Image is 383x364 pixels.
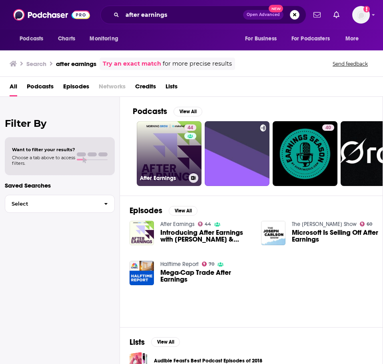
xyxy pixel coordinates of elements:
[163,59,232,68] span: for more precise results
[322,124,334,131] a: 40
[20,33,43,44] span: Podcasts
[130,206,197,216] a: EpisodesView All
[10,80,17,96] a: All
[160,221,195,228] a: After Earnings
[5,118,115,129] h2: Filter By
[133,106,167,116] h2: Podcasts
[363,6,370,12] svg: Add a profile image
[243,10,283,20] button: Open AdvancedNew
[160,229,251,243] span: Introducing After Earnings with [PERSON_NAME] & [PERSON_NAME]
[174,107,202,116] button: View All
[261,221,285,245] img: Microsoft Is Selling Off After Earnings
[137,121,201,186] a: 44After Earnings
[166,80,178,96] a: Lists
[205,222,211,226] span: 44
[239,31,287,46] button: open menu
[53,31,80,46] a: Charts
[12,155,75,166] span: Choose a tab above to access filters.
[352,6,370,24] img: User Profile
[325,124,331,132] span: 40
[273,121,337,186] a: 40
[27,80,54,96] a: Podcasts
[12,147,75,152] span: Want to filter your results?
[247,13,280,17] span: Open Advanced
[184,124,196,131] a: 44
[292,229,383,243] a: Microsoft Is Selling Off After Earnings
[352,6,370,24] button: Show profile menu
[26,60,46,68] h3: Search
[130,337,180,347] a: ListsView All
[133,106,202,116] a: PodcastsView All
[310,8,324,22] a: Show notifications dropdown
[5,201,98,206] span: Select
[84,31,128,46] button: open menu
[63,80,89,96] a: Episodes
[100,6,306,24] div: Search podcasts, credits, & more...
[135,80,156,96] a: Credits
[90,33,118,44] span: Monitoring
[367,222,372,226] span: 60
[245,33,277,44] span: For Business
[330,60,370,67] button: Send feedback
[13,7,90,22] img: Podchaser - Follow, Share and Rate Podcasts
[209,262,214,266] span: 70
[292,221,357,228] a: The Joseph Carlson Show
[122,8,243,21] input: Search podcasts, credits, & more...
[140,175,186,182] h3: After Earnings
[291,33,330,44] span: For Podcasters
[151,337,180,347] button: View All
[286,31,341,46] button: open menu
[188,124,193,132] span: 44
[169,206,197,216] button: View All
[202,262,215,266] a: 70
[103,59,161,68] a: Try an exact match
[345,33,359,44] span: More
[130,206,162,216] h2: Episodes
[56,60,96,68] h3: after earnings
[330,8,343,22] a: Show notifications dropdown
[360,222,373,226] a: 60
[269,5,283,12] span: New
[160,229,251,243] a: Introducing After Earnings with Austin Hankwitz & Katie Perry
[340,31,369,46] button: open menu
[14,31,54,46] button: open menu
[99,80,126,96] span: Networks
[58,33,75,44] span: Charts
[160,261,199,268] a: Halftime Report
[130,261,154,285] img: Mega-Cap Trade After Earnings
[352,6,370,24] span: Logged in as ayhabernathy
[130,337,145,347] h2: Lists
[130,221,154,245] img: Introducing After Earnings with Austin Hankwitz & Katie Perry
[5,195,115,213] button: Select
[198,222,211,226] a: 44
[160,269,251,283] a: Mega-Cap Trade After Earnings
[5,182,115,189] p: Saved Searches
